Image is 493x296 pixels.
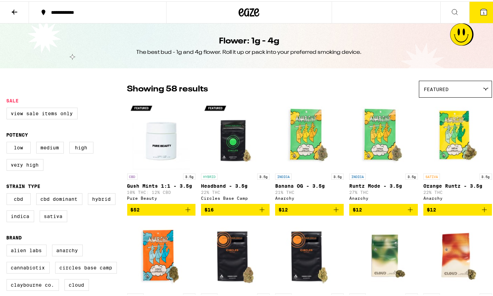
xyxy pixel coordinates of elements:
button: Add to bag [201,203,270,214]
p: 3.5g [257,172,270,178]
span: $12 [427,206,436,211]
label: Very High [7,158,43,169]
a: Open page for Orange Runtz - 3.5g from Anarchy [423,100,492,203]
label: High [69,140,93,152]
label: CBD Dominant [36,192,82,204]
label: Claybourne Co. [7,278,59,289]
p: Showing 58 results [127,82,208,94]
p: Banana OG - 3.5g [275,182,344,187]
img: Circles Base Camp - Sunblessed Blue - 3.5g [275,220,344,289]
p: INDICA [275,172,292,178]
img: Cloud - Gelato 41 - 3.5g [423,220,492,289]
p: 3.5g [405,172,418,178]
p: Orange Runtz - 3.5g [423,182,492,187]
p: CBD [127,172,138,178]
label: Anarchy [52,243,83,255]
span: Featured [424,85,449,91]
p: 3.5g [480,172,492,178]
span: $12 [353,206,362,211]
p: 21% THC [275,189,344,193]
img: Cloud - Dreamwrap - 3.5g [349,220,418,289]
p: 3.5g [331,172,344,178]
img: Anarchy - Cherry OG - 3.5g [127,220,196,289]
button: Add to bag [349,203,418,214]
p: Runtz Mode - 3.5g [349,182,418,187]
p: 22% THC [201,189,270,193]
p: Headband - 3.5g [201,182,270,187]
label: Low [7,140,31,152]
div: Anarchy [275,195,344,199]
label: Circles Base Camp [55,260,117,272]
label: CBD [7,192,31,204]
p: 27% THC [349,189,418,193]
label: Sativa [40,209,67,221]
label: Cloud [64,278,89,289]
div: Circles Base Camp [201,195,270,199]
p: 3.5g [183,172,195,178]
legend: Potency [7,131,28,136]
h1: Flower: 1g - 4g [219,34,279,46]
p: 22% THC [423,189,492,193]
p: INDICA [349,172,366,178]
a: Open page for Banana OG - 3.5g from Anarchy [275,100,344,203]
span: $52 [131,206,140,211]
img: Anarchy - Orange Runtz - 3.5g [423,100,492,169]
label: Indica [7,209,34,221]
p: Gush Mints 1:1 - 3.5g [127,182,196,187]
div: The best bud - 1g and 4g flower. Roll it up or pack into your preferred smoking device. [137,47,362,55]
span: 1 [483,9,485,13]
p: HYBRID [201,172,218,178]
p: 10% THC: 12% CBD [127,189,196,193]
label: Hybrid [88,192,115,204]
span: $16 [204,206,214,211]
a: Open page for Gush Mints 1:1 - 3.5g from Pure Beauty [127,100,196,203]
p: SATIVA [423,172,440,178]
img: Pure Beauty - Gush Mints 1:1 - 3.5g [127,100,196,169]
span: Hi. Need any help? [4,5,50,10]
img: Circles Base Camp - Gelonade - 3.5g [201,220,270,289]
button: Add to bag [423,203,492,214]
button: Add to bag [127,203,196,214]
label: Cannabiotix [7,260,50,272]
label: Alien Labs [7,243,47,255]
img: Anarchy - Banana OG - 3.5g [275,100,344,169]
label: Medium [36,140,64,152]
div: Anarchy [423,195,492,199]
img: Circles Base Camp - Headband - 3.5g [201,100,270,169]
legend: Strain Type [7,182,41,188]
img: Anarchy - Runtz Mode - 3.5g [349,100,418,169]
div: Anarchy [349,195,418,199]
button: Add to bag [275,203,344,214]
div: Pure Beauty [127,195,196,199]
legend: Brand [7,234,22,239]
span: $12 [279,206,288,211]
label: View Sale Items Only [7,106,78,118]
a: Open page for Headband - 3.5g from Circles Base Camp [201,100,270,203]
legend: Sale [7,97,19,102]
a: Open page for Runtz Mode - 3.5g from Anarchy [349,100,418,203]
